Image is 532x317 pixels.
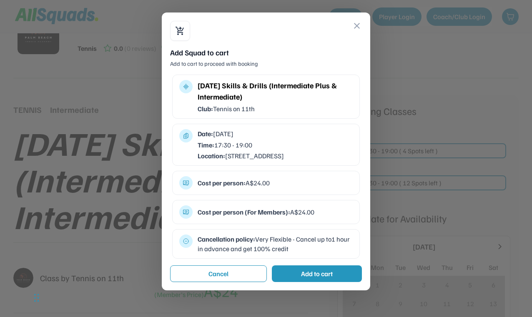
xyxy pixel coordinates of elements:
[198,178,353,187] div: A$24.00
[175,26,185,36] button: shopping_cart_checkout
[352,21,362,31] button: close
[198,105,213,113] strong: Club:
[198,152,225,160] strong: Location:
[170,265,267,282] button: Cancel
[170,60,362,68] div: Add to cart to proceed with booking
[198,130,213,138] strong: Date:
[198,80,353,102] div: [DATE] Skills & Drills (Intermediate Plus & Intermediate)
[198,235,255,243] strong: Cancellation policy:
[198,104,353,113] div: Tennis on 11th
[198,235,353,253] div: Very Flexible - Cancel up to1 hour in advance and get 100% credit
[198,207,353,217] div: A$24.00
[198,140,353,150] div: 17:30 - 19:00
[198,129,353,138] div: [DATE]
[198,179,246,187] strong: Cost per person:
[198,208,290,216] strong: Cost per person (For Members):
[170,47,362,58] div: Add Squad to cart
[301,269,333,279] div: Add to cart
[198,151,353,160] div: [STREET_ADDRESS]
[198,141,214,149] strong: Time:
[183,83,189,90] button: multitrack_audio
